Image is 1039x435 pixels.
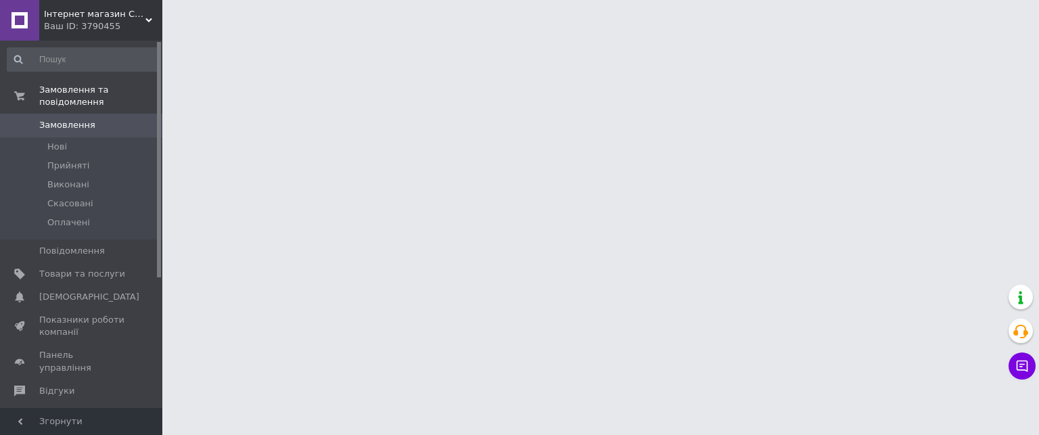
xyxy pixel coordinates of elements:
[47,216,90,229] span: Оплачені
[39,84,162,108] span: Замовлення та повідомлення
[39,291,139,303] span: [DEMOGRAPHIC_DATA]
[47,141,67,153] span: Нові
[7,47,160,72] input: Пошук
[44,20,162,32] div: Ваш ID: 3790455
[47,179,89,191] span: Виконані
[39,314,125,338] span: Показники роботи компанії
[39,268,125,280] span: Товари та послуги
[39,119,95,131] span: Замовлення
[39,245,105,257] span: Повідомлення
[47,160,89,172] span: Прийняті
[1009,352,1036,380] button: Чат з покупцем
[47,198,93,210] span: Скасовані
[39,349,125,373] span: Панель управління
[44,8,145,20] span: Інтернет магазин Carp life
[39,385,74,397] span: Відгуки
